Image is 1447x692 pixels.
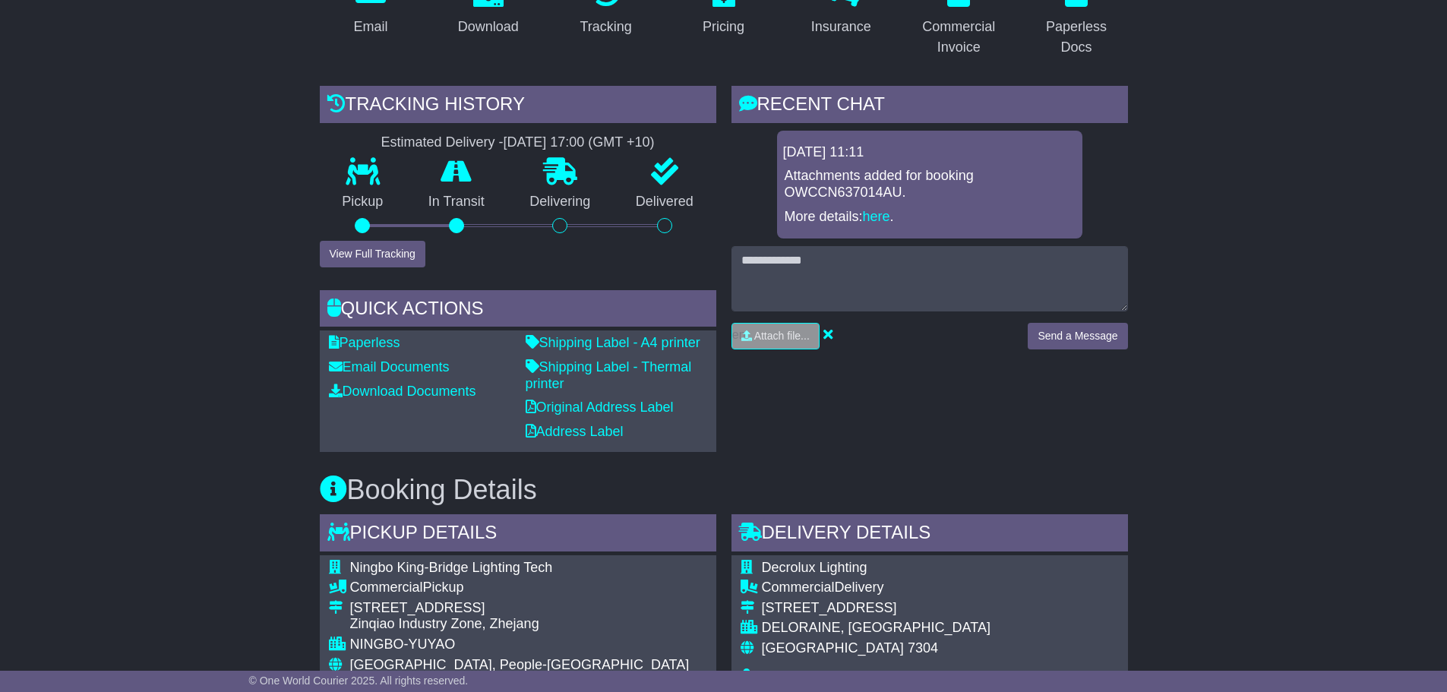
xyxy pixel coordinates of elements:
[320,475,1128,505] h3: Booking Details
[762,580,1106,596] div: Delivery
[1035,17,1118,58] div: Paperless Docs
[783,144,1076,161] div: [DATE] 11:11
[350,616,707,633] div: Zinqiao Industry Zone, Zhejang
[350,580,423,595] span: Commercial
[320,134,716,151] div: Estimated Delivery -
[762,640,904,656] span: [GEOGRAPHIC_DATA]
[320,241,425,267] button: View Full Tracking
[918,17,1000,58] div: Commercial Invoice
[762,600,1106,617] div: [STREET_ADDRESS]
[703,17,744,37] div: Pricing
[406,194,507,210] p: In Transit
[350,657,690,672] span: [GEOGRAPHIC_DATA], People-[GEOGRAPHIC_DATA]
[329,335,400,350] a: Paperless
[350,637,707,653] div: NINGBO-YUYAO
[762,620,1106,637] div: DELORAINE, [GEOGRAPHIC_DATA]
[908,640,938,656] span: 7304
[329,359,450,374] a: Email Documents
[353,17,387,37] div: Email
[526,400,674,415] a: Original Address Label
[350,560,553,575] span: Ningbo King-Bridge Lighting Tech
[863,209,890,224] a: here
[504,134,655,151] div: [DATE] 17:00 (GMT +10)
[526,359,692,391] a: Shipping Label - Thermal printer
[762,668,874,684] span: [PERSON_NAME]
[762,580,835,595] span: Commercial
[320,514,716,555] div: Pickup Details
[731,514,1128,555] div: Delivery Details
[526,335,700,350] a: Shipping Label - A4 printer
[811,17,871,37] div: Insurance
[613,194,716,210] p: Delivered
[350,600,707,617] div: [STREET_ADDRESS]
[731,86,1128,127] div: RECENT CHAT
[762,560,867,575] span: Decrolux Lighting
[249,675,469,687] span: © One World Courier 2025. All rights reserved.
[785,168,1075,201] p: Attachments added for booking OWCCN637014AU.
[1028,323,1127,349] button: Send a Message
[320,86,716,127] div: Tracking history
[320,290,716,331] div: Quick Actions
[329,384,476,399] a: Download Documents
[580,17,631,37] div: Tracking
[458,17,519,37] div: Download
[526,424,624,439] a: Address Label
[320,194,406,210] p: Pickup
[507,194,614,210] p: Delivering
[785,209,1075,226] p: More details: .
[350,580,707,596] div: Pickup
